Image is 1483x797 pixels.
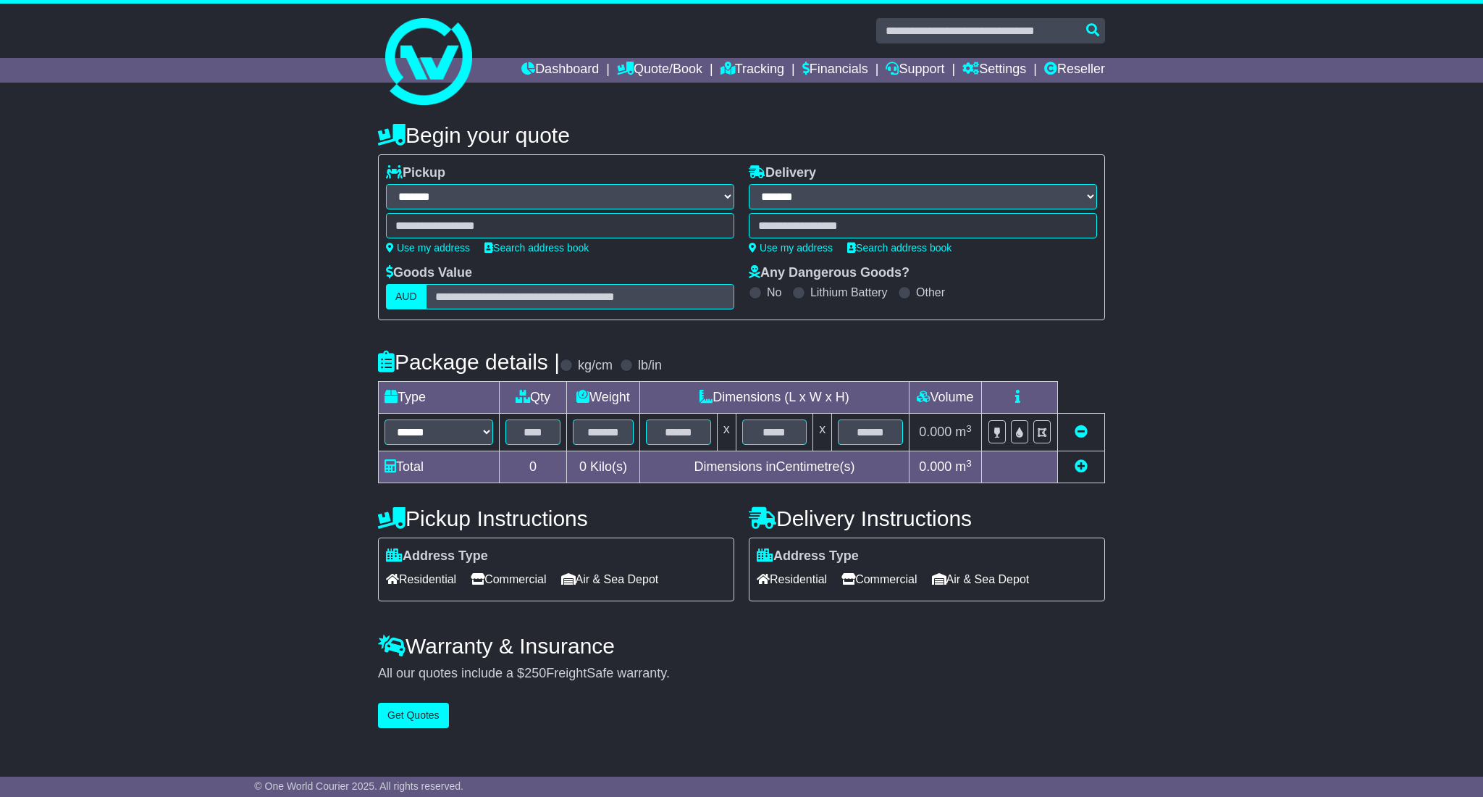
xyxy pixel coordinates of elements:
label: Lithium Battery [810,285,888,299]
a: Dashboard [521,58,599,83]
span: m [955,425,972,439]
span: Residential [386,568,456,591]
a: Add new item [1075,459,1088,474]
a: Tracking [721,58,784,83]
td: 0 [500,451,567,483]
button: Get Quotes [378,703,449,728]
label: kg/cm [578,358,613,374]
h4: Delivery Instructions [749,506,1105,530]
td: Kilo(s) [567,451,640,483]
label: Delivery [749,165,816,181]
span: © One World Courier 2025. All rights reserved. [254,780,463,792]
a: Remove this item [1075,425,1088,439]
a: Use my address [386,242,470,254]
td: x [813,414,832,451]
span: Commercial [471,568,546,591]
label: Address Type [757,548,859,564]
div: All our quotes include a $ FreightSafe warranty. [378,666,1105,682]
a: Support [886,58,944,83]
a: Use my address [749,242,833,254]
td: Qty [500,382,567,414]
span: 0.000 [919,425,951,439]
a: Reseller [1044,58,1105,83]
td: Volume [909,382,981,414]
h4: Warranty & Insurance [378,634,1105,658]
label: lb/in [638,358,662,374]
a: Quote/Book [617,58,702,83]
label: Any Dangerous Goods? [749,265,909,281]
td: Weight [567,382,640,414]
span: Air & Sea Depot [561,568,659,591]
label: Pickup [386,165,445,181]
label: Goods Value [386,265,472,281]
td: Dimensions (L x W x H) [639,382,909,414]
label: Address Type [386,548,488,564]
span: 0 [579,459,587,474]
label: AUD [386,284,427,309]
a: Financials [802,58,868,83]
span: m [955,459,972,474]
span: Air & Sea Depot [932,568,1030,591]
sup: 3 [966,458,972,469]
td: Type [379,382,500,414]
span: Commercial [841,568,917,591]
label: No [767,285,781,299]
a: Search address book [484,242,589,254]
label: Other [916,285,945,299]
td: Dimensions in Centimetre(s) [639,451,909,483]
span: 0.000 [919,459,951,474]
a: Settings [962,58,1026,83]
td: x [717,414,736,451]
td: Total [379,451,500,483]
h4: Package details | [378,350,560,374]
a: Search address book [847,242,951,254]
span: 250 [524,666,546,680]
h4: Begin your quote [378,123,1105,147]
sup: 3 [966,423,972,434]
span: Residential [757,568,827,591]
h4: Pickup Instructions [378,506,734,530]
